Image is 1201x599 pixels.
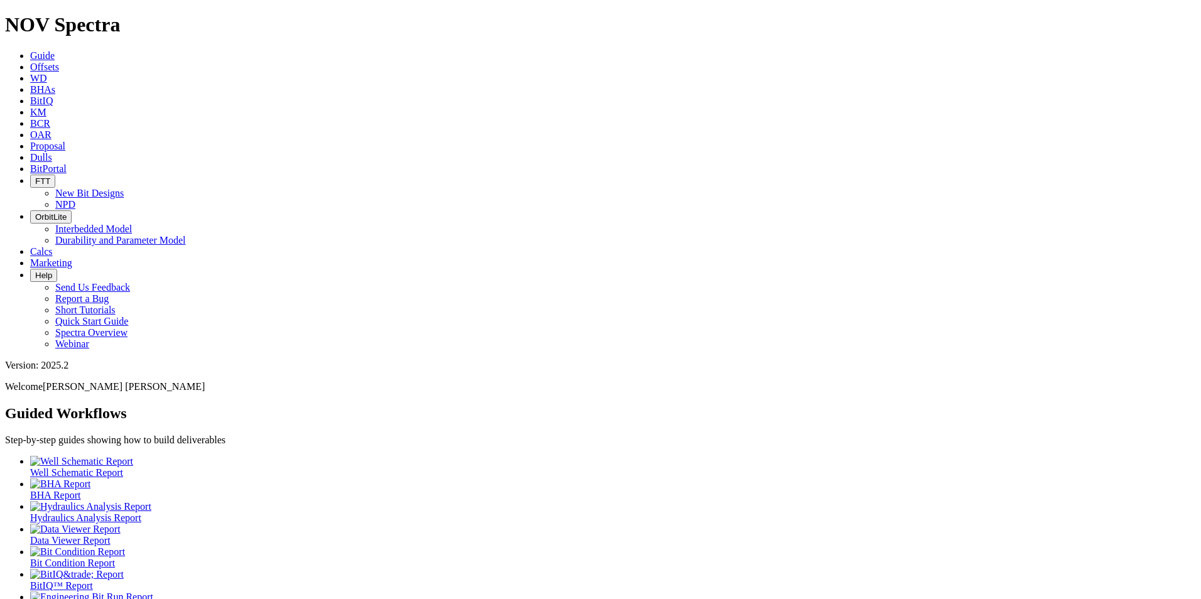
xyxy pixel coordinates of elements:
a: Interbedded Model [55,224,132,234]
a: Hydraulics Analysis Report Hydraulics Analysis Report [30,501,1196,523]
a: Short Tutorials [55,305,116,315]
h2: Guided Workflows [5,405,1196,422]
button: FTT [30,175,55,188]
h1: NOV Spectra [5,13,1196,36]
a: NPD [55,199,75,210]
a: Bit Condition Report Bit Condition Report [30,546,1196,568]
a: Quick Start Guide [55,316,128,326]
img: Data Viewer Report [30,524,121,535]
img: Well Schematic Report [30,456,133,467]
button: Help [30,269,57,282]
p: Welcome [5,381,1196,392]
img: BitIQ&trade; Report [30,569,124,580]
span: Well Schematic Report [30,467,123,478]
a: BHA Report BHA Report [30,478,1196,500]
a: Webinar [55,338,89,349]
a: Calcs [30,246,53,257]
button: OrbitLite [30,210,72,224]
span: BitIQ™ Report [30,580,93,591]
span: Help [35,271,52,280]
a: Offsets [30,62,59,72]
a: BHAs [30,84,55,95]
span: Data Viewer Report [30,535,111,546]
a: Well Schematic Report Well Schematic Report [30,456,1196,478]
a: Durability and Parameter Model [55,235,186,246]
a: Report a Bug [55,293,109,304]
a: Guide [30,50,55,61]
span: [PERSON_NAME] [PERSON_NAME] [43,381,205,392]
span: BHA Report [30,490,80,500]
div: Version: 2025.2 [5,360,1196,371]
a: BitPortal [30,163,67,174]
a: BitIQ&trade; Report BitIQ™ Report [30,569,1196,591]
p: Step-by-step guides showing how to build deliverables [5,434,1196,446]
span: Bit Condition Report [30,558,115,568]
img: Hydraulics Analysis Report [30,501,151,512]
a: BCR [30,118,50,129]
span: OrbitLite [35,212,67,222]
a: WD [30,73,47,84]
a: BitIQ [30,95,53,106]
a: Send Us Feedback [55,282,130,293]
a: Spectra Overview [55,327,128,338]
a: Proposal [30,141,65,151]
a: Marketing [30,257,72,268]
span: FTT [35,176,50,186]
a: Data Viewer Report Data Viewer Report [30,524,1196,546]
a: OAR [30,129,52,140]
span: Hydraulics Analysis Report [30,512,141,523]
img: Bit Condition Report [30,546,125,558]
a: New Bit Designs [55,188,124,198]
a: Dulls [30,152,52,163]
img: BHA Report [30,478,90,490]
a: KM [30,107,46,117]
